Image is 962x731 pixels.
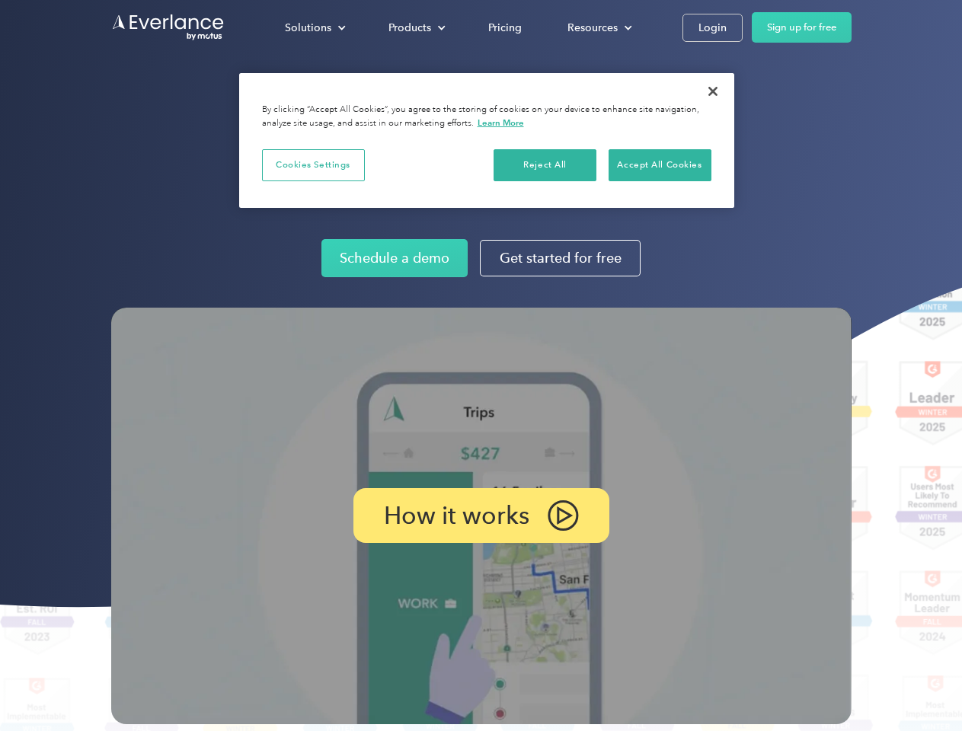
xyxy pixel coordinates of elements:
div: Resources [552,14,644,41]
a: Pricing [473,14,537,41]
button: Accept All Cookies [609,149,711,181]
div: Products [373,14,458,41]
div: Cookie banner [239,73,734,208]
input: Submit [112,91,189,123]
a: Login [682,14,743,42]
div: Login [698,18,727,37]
div: Pricing [488,18,522,37]
div: Solutions [285,18,331,37]
button: Reject All [494,149,596,181]
a: More information about your privacy, opens in a new tab [478,117,524,128]
div: Privacy [239,73,734,208]
button: Close [696,75,730,108]
button: Cookies Settings [262,149,365,181]
div: Solutions [270,14,358,41]
a: Get started for free [480,240,641,276]
a: Schedule a demo [321,239,468,277]
div: By clicking “Accept All Cookies”, you agree to the storing of cookies on your device to enhance s... [262,104,711,130]
div: Products [388,18,431,37]
a: Sign up for free [752,12,852,43]
div: Resources [567,18,618,37]
p: How it works [384,506,529,525]
a: Go to homepage [111,13,225,42]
